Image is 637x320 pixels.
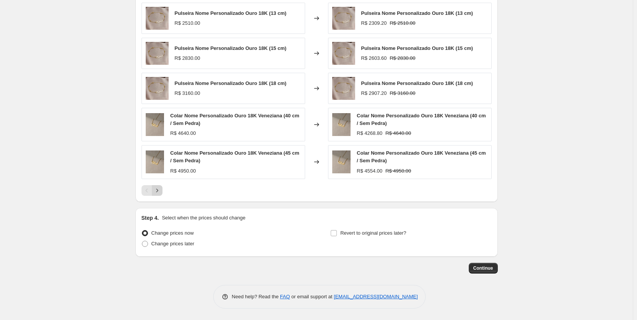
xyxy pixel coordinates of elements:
[175,80,286,86] span: Pulseira Nome Personalizado Ouro 18K (18 cm)
[332,7,355,30] img: IMG_7320_80x.jpg
[232,294,280,299] span: Need help? Read the
[340,230,406,236] span: Revert to original prices later?
[386,167,411,175] strike: R$ 4950.00
[146,42,169,65] img: IMG_7320_80x.jpg
[390,90,415,97] strike: R$ 3160.00
[332,150,351,173] img: COLAR_NOME_OURO_Ellen_Cravejado-Diamante_Corrente_Veneziana_Kelli-De-Gaspari_80x.png
[175,54,200,62] div: R$ 2830.00
[361,90,387,97] div: R$ 2907.20
[170,113,299,126] span: Colar Nome Personalizado Ouro 18K Veneziana (40 cm / Sem Pedra)
[175,10,286,16] span: Pulseira Nome Personalizado Ouro 18K (13 cm)
[357,150,486,163] span: Colar Nome Personalizado Ouro 18K Veneziana (45 cm / Sem Pedra)
[357,167,382,175] div: R$ 4554.00
[361,10,473,16] span: Pulseira Nome Personalizado Ouro 18K (13 cm)
[390,54,415,62] strike: R$ 2830.00
[473,265,493,271] span: Continue
[332,113,351,136] img: COLAR_NOME_OURO_Ellen_Cravejado-Diamante_Corrente_Veneziana_Kelli-De-Gaspari_80x.png
[146,7,169,30] img: IMG_7320_80x.jpg
[175,19,200,27] div: R$ 2510.00
[280,294,290,299] a: FAQ
[357,113,486,126] span: Colar Nome Personalizado Ouro 18K Veneziana (40 cm / Sem Pedra)
[175,45,286,51] span: Pulseira Nome Personalizado Ouro 18K (15 cm)
[170,150,299,163] span: Colar Nome Personalizado Ouro 18K Veneziana (45 cm / Sem Pedra)
[357,130,382,137] div: R$ 4268.80
[146,150,164,173] img: COLAR_NOME_OURO_Ellen_Cravejado-Diamante_Corrente_Veneziana_Kelli-De-Gaspari_80x.png
[151,241,195,246] span: Change prices later
[334,294,418,299] a: [EMAIL_ADDRESS][DOMAIN_NAME]
[170,130,196,137] div: R$ 4640.00
[361,45,473,51] span: Pulseira Nome Personalizado Ouro 18K (15 cm)
[332,42,355,65] img: IMG_7320_80x.jpg
[142,214,159,222] h2: Step 4.
[152,185,162,196] button: Next
[175,90,200,97] div: R$ 3160.00
[332,77,355,100] img: IMG_7320_80x.jpg
[146,77,169,100] img: IMG_7320_80x.jpg
[142,185,162,196] nav: Pagination
[386,130,411,137] strike: R$ 4640.00
[361,54,387,62] div: R$ 2603.60
[170,167,196,175] div: R$ 4950.00
[162,214,245,222] p: Select when the prices should change
[290,294,334,299] span: or email support at
[361,19,387,27] div: R$ 2309.20
[151,230,194,236] span: Change prices now
[146,113,164,136] img: COLAR_NOME_OURO_Ellen_Cravejado-Diamante_Corrente_Veneziana_Kelli-De-Gaspari_80x.png
[361,80,473,86] span: Pulseira Nome Personalizado Ouro 18K (18 cm)
[469,263,498,274] button: Continue
[390,19,415,27] strike: R$ 2510.00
